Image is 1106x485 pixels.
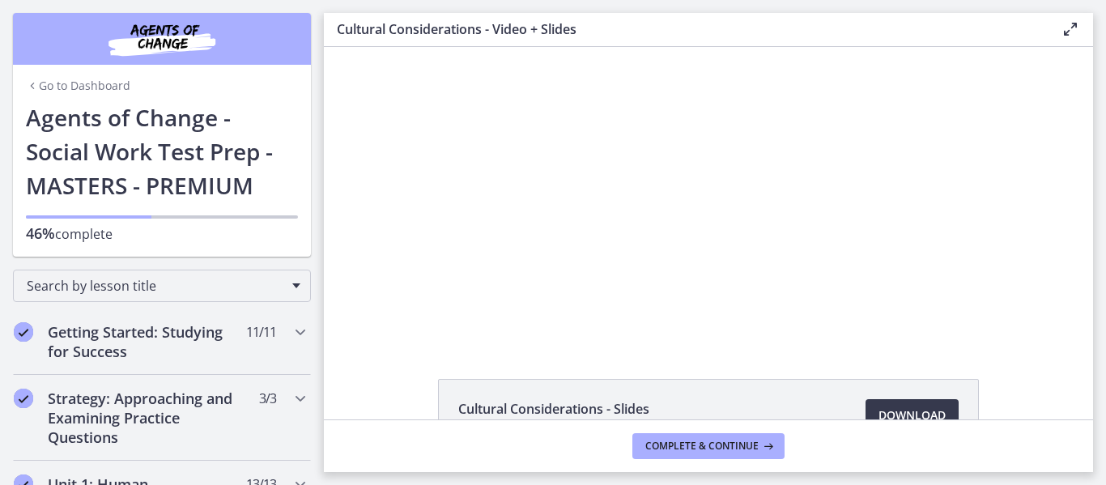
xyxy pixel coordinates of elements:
[13,270,311,302] div: Search by lesson title
[458,419,649,432] span: 2.46 MB
[26,100,298,202] h1: Agents of Change - Social Work Test Prep - MASTERS - PREMIUM
[48,322,245,361] h2: Getting Started: Studying for Success
[26,78,130,94] a: Go to Dashboard
[65,19,259,58] img: Agents of Change Social Work Test Prep
[246,322,276,342] span: 11 / 11
[14,322,33,342] i: Completed
[866,399,959,432] a: Download
[27,277,284,295] span: Search by lesson title
[26,223,55,243] span: 46%
[878,406,946,425] span: Download
[337,19,1035,39] h3: Cultural Considerations - Video + Slides
[48,389,245,447] h2: Strategy: Approaching and Examining Practice Questions
[632,433,785,459] button: Complete & continue
[458,399,649,419] span: Cultural Considerations - Slides
[324,47,1093,342] iframe: Video Lesson
[14,389,33,408] i: Completed
[645,440,759,453] span: Complete & continue
[259,389,276,408] span: 3 / 3
[26,223,298,244] p: complete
